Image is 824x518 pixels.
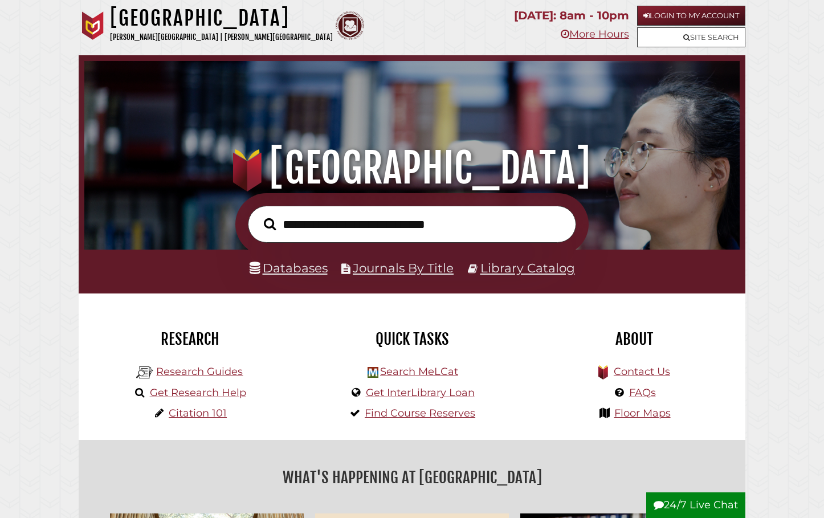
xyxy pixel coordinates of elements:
[561,28,629,40] a: More Hours
[97,143,728,193] h1: [GEOGRAPHIC_DATA]
[532,329,737,349] h2: About
[150,386,246,399] a: Get Research Help
[250,260,328,275] a: Databases
[629,386,656,399] a: FAQs
[353,260,454,275] a: Journals By Title
[514,6,629,26] p: [DATE]: 8am - 10pm
[169,407,227,419] a: Citation 101
[156,365,243,378] a: Research Guides
[480,260,575,275] a: Library Catalog
[368,367,378,378] img: Hekman Library Logo
[637,6,745,26] a: Login to My Account
[87,464,737,491] h2: What's Happening at [GEOGRAPHIC_DATA]
[637,27,745,47] a: Site Search
[258,215,282,234] button: Search
[79,11,107,40] img: Calvin University
[136,364,153,381] img: Hekman Library Logo
[110,6,333,31] h1: [GEOGRAPHIC_DATA]
[264,217,276,230] i: Search
[366,386,475,399] a: Get InterLibrary Loan
[336,11,364,40] img: Calvin Theological Seminary
[110,31,333,44] p: [PERSON_NAME][GEOGRAPHIC_DATA] | [PERSON_NAME][GEOGRAPHIC_DATA]
[380,365,458,378] a: Search MeLCat
[614,365,670,378] a: Contact Us
[87,329,292,349] h2: Research
[365,407,475,419] a: Find Course Reserves
[309,329,515,349] h2: Quick Tasks
[614,407,671,419] a: Floor Maps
